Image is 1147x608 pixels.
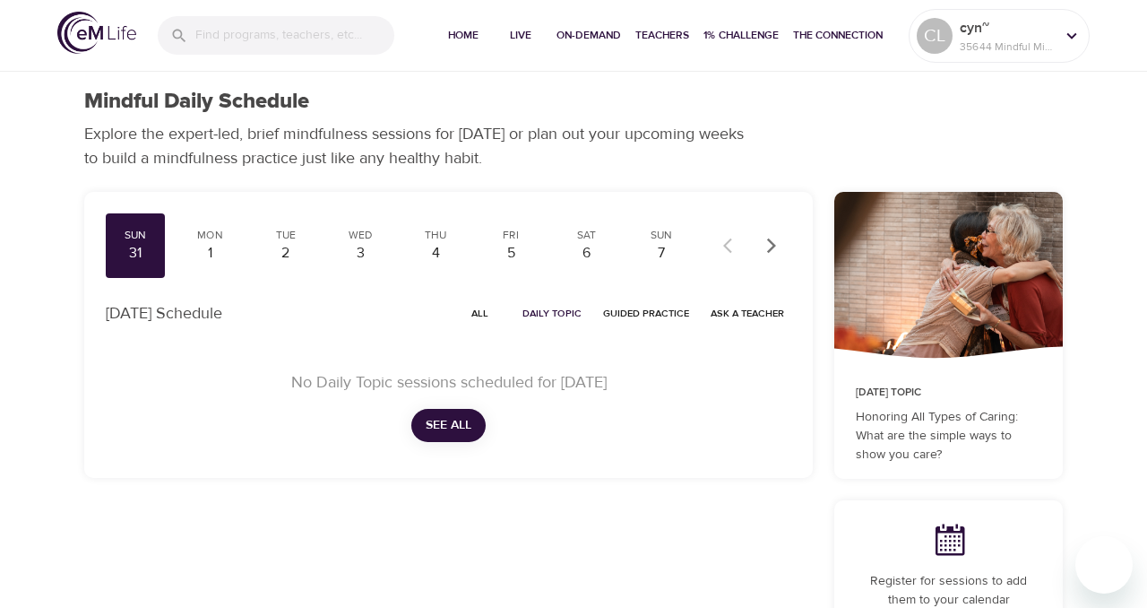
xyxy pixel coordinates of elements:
[596,300,696,327] button: Guided Practice
[603,305,689,322] span: Guided Practice
[793,26,883,45] span: The Connection
[84,89,309,115] h1: Mindful Daily Schedule
[639,243,684,264] div: 7
[113,228,158,243] div: Sun
[106,301,222,326] p: [DATE] Schedule
[188,243,233,264] div: 1
[57,12,136,54] img: logo
[451,300,508,327] button: All
[917,18,953,54] div: CL
[263,228,308,243] div: Tue
[856,385,1041,401] p: [DATE] Topic
[711,305,784,322] span: Ask a Teacher
[442,26,485,45] span: Home
[703,26,779,45] span: 1% Challenge
[414,228,459,243] div: Thu
[458,305,501,322] span: All
[411,409,486,442] button: See All
[499,26,542,45] span: Live
[960,39,1055,55] p: 35644 Mindful Minutes
[113,243,158,264] div: 31
[515,300,589,327] button: Daily Topic
[488,243,533,264] div: 5
[188,228,233,243] div: Mon
[339,228,384,243] div: Wed
[635,26,689,45] span: Teachers
[639,228,684,243] div: Sun
[522,305,582,322] span: Daily Topic
[414,243,459,264] div: 4
[564,243,608,264] div: 6
[564,228,608,243] div: Sat
[703,300,791,327] button: Ask a Teacher
[195,16,394,55] input: Find programs, teachers, etc...
[426,414,471,437] span: See All
[127,370,770,395] p: No Daily Topic sessions scheduled for [DATE]
[488,228,533,243] div: Fri
[263,243,308,264] div: 2
[856,408,1041,465] p: Honoring All Types of Caring: What are the simple ways to show you care?
[339,243,384,264] div: 3
[1075,536,1133,594] iframe: Button to launch messaging window
[84,122,756,170] p: Explore the expert-led, brief mindfulness sessions for [DATE] or plan out your upcoming weeks to ...
[960,17,1055,39] p: cyn~
[556,26,621,45] span: On-Demand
